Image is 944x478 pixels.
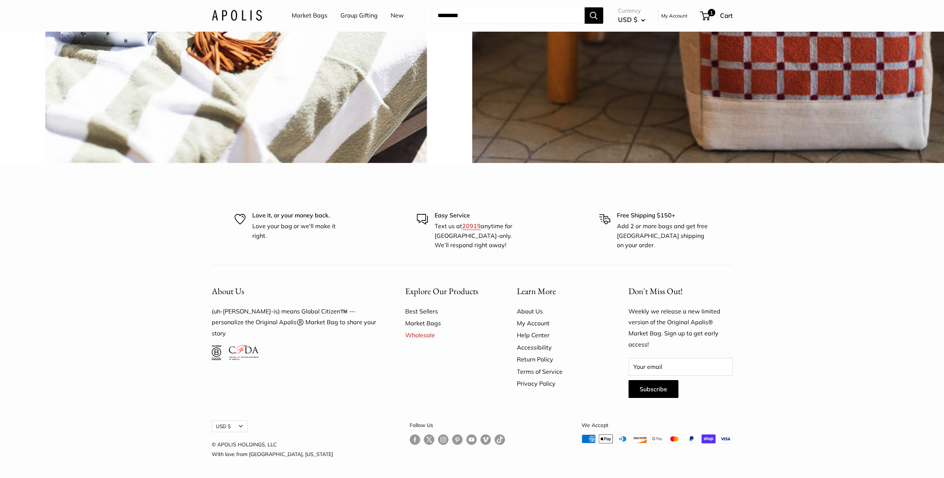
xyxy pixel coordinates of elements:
[212,286,244,297] span: About Us
[340,10,378,21] a: Group Gifting
[405,284,491,299] button: Explore Our Products
[495,434,505,445] a: Follow us on Tumblr
[585,7,603,24] button: Search
[252,211,345,220] p: Love it, or your money back.
[628,284,733,299] p: Don't Miss Out!
[212,284,379,299] button: About Us
[618,16,637,23] span: USD $
[661,11,688,20] a: My Account
[405,286,478,297] span: Explore Our Products
[405,317,491,329] a: Market Bags
[229,345,258,360] img: Council of Fashion Designers of America Member
[424,434,434,448] a: Follow us on Twitter
[517,317,602,329] a: My Account
[517,305,602,317] a: About Us
[466,434,477,445] a: Follow us on YouTube
[212,306,379,340] p: (uh-[PERSON_NAME]-is) means Global Citizen™️ — personalize the Original Apolis®️ Market Bag to sh...
[410,434,420,445] a: Follow us on Facebook
[452,434,463,445] a: Follow us on Pinterest
[432,7,585,24] input: Search...
[405,329,491,341] a: Wholesale
[617,222,710,250] p: Add 2 or more bags and get free [GEOGRAPHIC_DATA] shipping on your order.
[462,222,481,230] a: 20919
[410,420,505,430] p: Follow Us
[212,345,222,360] img: Certified B Corporation
[212,10,262,21] img: Apolis
[252,222,345,240] p: Love your bag or we'll make it right.
[517,366,602,377] a: Terms of Service
[517,377,602,389] a: Privacy Policy
[582,420,733,430] p: We Accept
[391,10,404,21] a: New
[438,434,448,445] a: Follow us on Instagram
[517,353,602,365] a: Return Policy
[618,14,645,26] button: USD $
[405,305,491,317] a: Best Sellers
[720,12,733,19] span: Cart
[517,341,602,353] a: Accessibility
[212,440,333,459] p: © APOLIS HOLDINGS, LLC With love from [GEOGRAPHIC_DATA], [US_STATE]
[701,10,733,22] a: 1 Cart
[480,434,491,445] a: Follow us on Vimeo
[628,306,733,351] p: Weekly we release a new limited version of the Original Apolis® Market Bag. Sign up to get early ...
[212,420,247,432] button: USD $
[435,222,528,250] p: Text us at anytime for [GEOGRAPHIC_DATA]-only. We’ll respond right away!
[517,329,602,341] a: Help Center
[617,211,710,220] p: Free Shipping $150+
[628,380,678,398] button: Subscribe
[517,284,602,299] button: Learn More
[707,9,715,16] span: 1
[618,6,645,16] span: Currency
[517,286,556,297] span: Learn More
[292,10,327,21] a: Market Bags
[435,211,528,220] p: Easy Service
